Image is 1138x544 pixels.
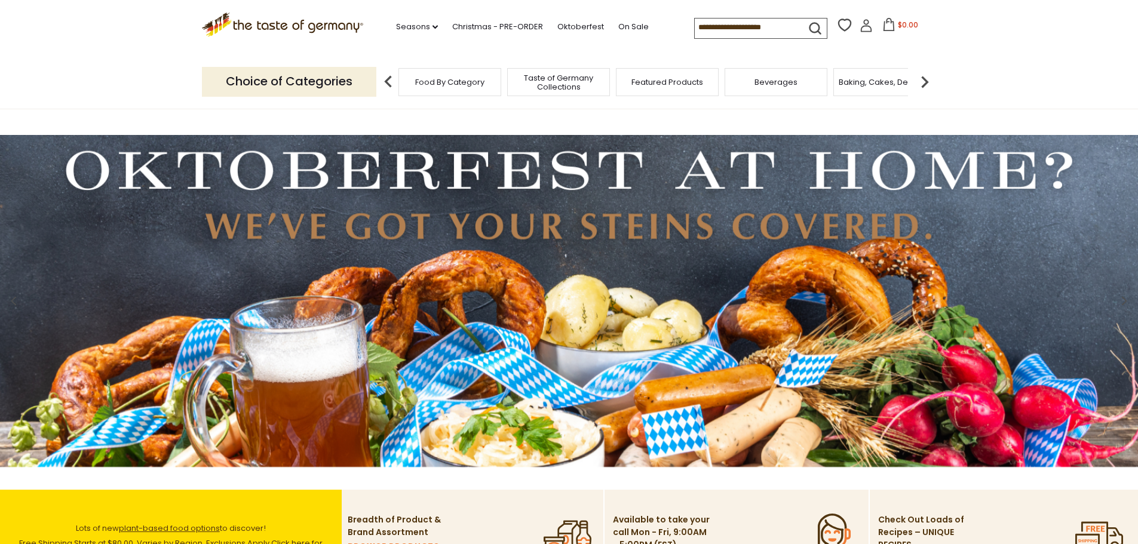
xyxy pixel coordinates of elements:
[631,78,703,87] a: Featured Products
[839,78,931,87] a: Baking, Cakes, Desserts
[348,514,446,539] p: Breadth of Product & Brand Assortment
[415,78,484,87] a: Food By Category
[898,20,918,30] span: $0.00
[511,73,606,91] a: Taste of Germany Collections
[452,20,543,33] a: Christmas - PRE-ORDER
[754,78,797,87] a: Beverages
[202,67,376,96] p: Choice of Categories
[119,523,220,534] a: plant-based food options
[913,70,937,94] img: next arrow
[618,20,649,33] a: On Sale
[396,20,438,33] a: Seasons
[376,70,400,94] img: previous arrow
[557,20,604,33] a: Oktoberfest
[875,18,926,36] button: $0.00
